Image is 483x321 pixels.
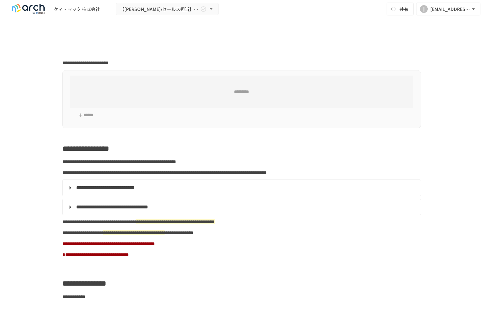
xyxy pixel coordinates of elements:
div: I [420,5,428,13]
button: 共有 [387,3,414,15]
div: ケィ・マック 株式会社 [54,6,100,13]
img: logo-default@2x-9cf2c760.svg [8,4,49,14]
div: [EMAIL_ADDRESS][PERSON_NAME][DOMAIN_NAME] [430,5,470,13]
button: 【[PERSON_NAME]/セールス担当】ケィ・マック株式会社 様_初期設定サポート [116,3,219,15]
span: 【[PERSON_NAME]/セールス担当】ケィ・マック株式会社 様_初期設定サポート [120,5,199,13]
span: 共有 [399,5,408,13]
button: I[EMAIL_ADDRESS][PERSON_NAME][DOMAIN_NAME] [416,3,480,15]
